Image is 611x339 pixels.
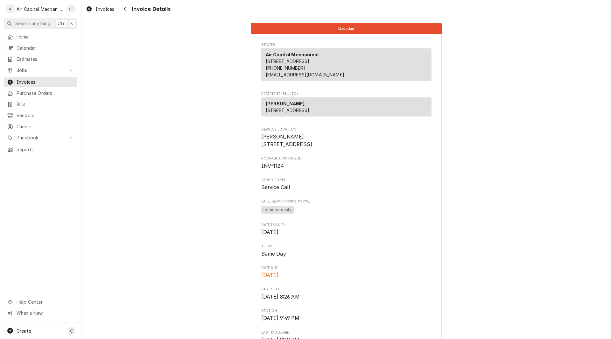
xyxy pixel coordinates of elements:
[17,6,63,12] div: Air Capital Mechanical
[17,134,65,141] span: Pricebook
[261,308,432,314] span: Sent On
[4,43,77,53] a: Calendar
[6,4,15,13] div: A
[261,97,432,117] div: Recipient (Bill To)
[17,56,74,62] span: Estimates
[67,4,76,13] div: CF
[261,265,432,271] span: Date Due
[4,308,77,318] a: Go to What's New
[261,127,432,148] div: Service Location
[261,229,279,235] span: [DATE]
[17,146,74,153] span: Reports
[261,293,432,301] span: Last Seen
[266,101,305,106] strong: [PERSON_NAME]
[261,133,432,148] span: Service Location
[261,156,432,161] span: Roopairs Invoice ID
[261,184,291,190] span: Service Call
[261,199,432,204] span: Labels
[261,222,432,228] span: Date Issued
[261,222,432,236] div: Date Issued
[58,20,66,27] span: Ctrl
[261,163,284,169] span: INV-1124
[261,199,432,215] div: [object Object]
[261,127,432,132] span: Service Location
[261,91,432,96] span: Recipient (Bill To)
[17,328,31,334] span: Create
[261,48,432,81] div: Sender
[83,4,117,14] a: Invoices
[266,59,310,64] span: [STREET_ADDRESS]
[261,250,432,258] span: Terms
[4,88,77,98] a: Purchase Orders
[17,33,74,40] span: Home
[17,67,65,74] span: Jobs
[261,206,294,214] span: home warranty
[261,48,432,83] div: Sender
[261,330,432,335] span: Last Modified
[70,20,73,27] span: K
[15,20,50,27] span: Search anything
[261,315,299,321] span: [DATE] 9:49 PM
[261,265,432,279] div: Date Due
[261,272,279,278] span: [DATE]
[261,156,432,170] div: Roopairs Invoice ID
[261,314,432,322] span: Sent On
[4,99,77,109] a: Bills
[261,91,432,119] div: Invoice Recipient
[261,287,432,300] div: Last Seen
[261,178,432,191] div: Service Type
[261,308,432,322] div: Sent On
[67,4,76,13] div: Charles Faure's Avatar
[261,178,432,183] span: Service Type
[261,294,300,300] span: [DATE] 8:26 AM
[4,144,77,155] a: Reports
[261,272,432,279] span: Date Due
[261,244,432,249] span: Terms
[261,97,432,119] div: Recipient (Bill To)
[4,297,77,307] a: Go to Help Center
[266,108,310,113] span: [STREET_ADDRESS]
[4,54,77,64] a: Estimates
[266,72,344,77] a: [EMAIL_ADDRESS][DOMAIN_NAME]
[4,121,77,132] a: Clients
[261,244,432,258] div: Terms
[17,123,74,130] span: Clients
[70,328,73,334] span: C
[120,4,130,14] button: Navigate back
[261,287,432,292] span: Last Seen
[266,65,305,71] a: [PHONE_NUMBER]
[4,65,77,75] a: Go to Jobs
[4,77,77,87] a: Invoices
[17,310,74,316] span: What's New
[17,299,74,305] span: Help Center
[17,79,74,85] span: Invoices
[4,132,77,143] a: Go to Pricebook
[261,162,432,170] span: Roopairs Invoice ID
[95,6,114,12] span: Invoices
[261,42,432,84] div: Invoice Sender
[17,112,74,119] span: Vendors
[130,5,170,13] span: Invoice Details
[4,110,77,121] a: Vendors
[17,90,74,96] span: Purchase Orders
[274,200,310,203] span: (Only Visible to You)
[17,101,74,108] span: Bills
[338,26,354,31] span: Overdue
[251,23,442,34] div: Status
[4,32,77,42] a: Home
[17,45,74,51] span: Calendar
[261,205,432,215] span: [object Object]
[4,18,77,29] button: Search anythingCtrlK
[261,229,432,236] span: Date Issued
[261,184,432,191] span: Service Type
[261,42,432,47] span: Sender
[261,251,286,257] span: Same Day
[266,52,319,57] strong: Air Capital Mechanical
[261,134,313,147] span: [PERSON_NAME] [STREET_ADDRESS]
